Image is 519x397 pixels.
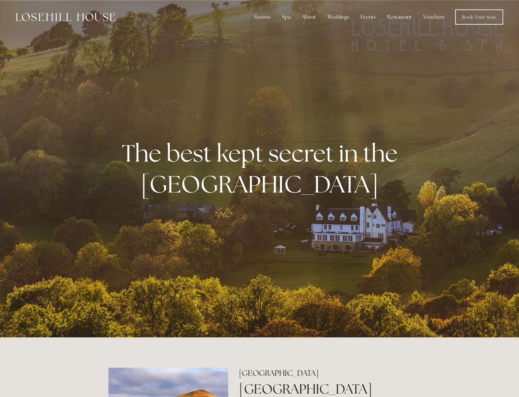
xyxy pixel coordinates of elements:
[249,11,276,23] div: Rooms
[122,138,403,199] strong: The best kept secret in the [GEOGRAPHIC_DATA]
[455,9,503,25] a: Book Your Stay
[297,11,321,23] div: About
[382,11,417,23] div: Restaurant
[356,11,381,23] div: Events
[16,13,115,21] img: Losehill House
[239,368,411,379] h2: [GEOGRAPHIC_DATA]
[418,11,449,23] a: Vouchers
[322,11,354,23] div: Weddings
[277,11,296,23] div: Spa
